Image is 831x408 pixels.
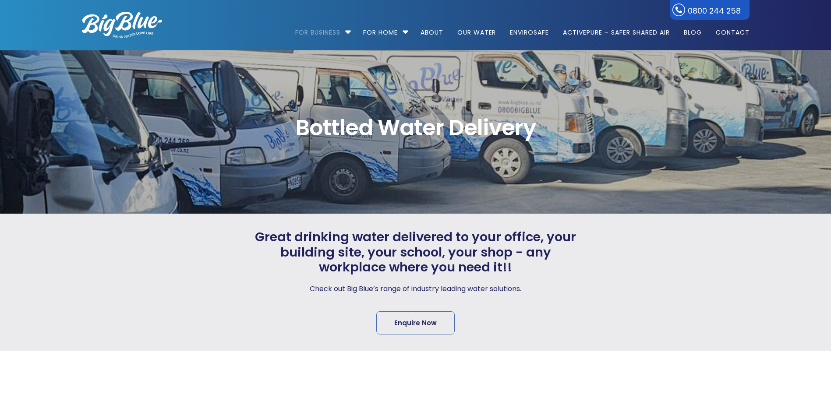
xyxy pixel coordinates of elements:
[253,229,579,275] span: Great drinking water delivered to your office, your building site, your school, your shop - any w...
[253,283,579,295] p: Check out Big Blue’s range of industry leading water solutions.
[82,117,750,139] span: Bottled Water Delivery
[82,12,162,38] img: logo
[376,311,455,334] a: Enquire Now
